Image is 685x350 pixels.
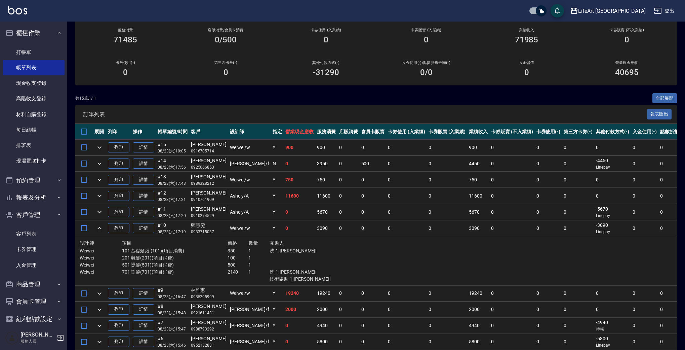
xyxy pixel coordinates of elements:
p: 201 剪髮(201)(項目消費) [122,254,228,261]
p: 1 [248,254,270,261]
td: 0 [284,156,315,172]
td: 3090 [467,220,489,236]
button: 報表匯出 [647,109,672,119]
h2: 第三方卡券(-) [184,61,268,65]
div: 鄭慧雯 [191,222,227,229]
td: 0 [594,140,631,155]
p: 0910761909 [191,197,227,203]
td: 0 [427,188,468,204]
button: expand row [94,159,105,169]
a: 入金管理 [3,257,65,273]
button: save [551,4,564,17]
td: 19240 [284,285,315,301]
td: #9 [156,285,189,301]
td: 0 [489,302,534,317]
td: 0 [360,220,387,236]
td: 0 [337,188,360,204]
td: 0 [562,285,594,301]
button: 列印 [108,159,129,169]
td: Weiwei /w [228,172,271,188]
button: 預約管理 [3,172,65,189]
td: 11600 [467,188,489,204]
div: LifeArt [GEOGRAPHIC_DATA] [578,7,646,15]
td: 4450 [467,156,489,172]
button: 登出 [651,5,677,17]
td: Y [271,220,284,236]
p: Weiwei [80,269,122,276]
a: 客戶列表 [3,226,65,242]
p: 0921611431 [191,310,227,316]
p: Weiwei [80,247,122,254]
p: 0933715037 [191,229,227,235]
th: 服務消費 [315,124,337,140]
td: 900 [467,140,489,155]
td: 0 [489,204,534,220]
p: 08/23 (六) 17:20 [158,213,188,219]
button: 列印 [108,223,129,234]
p: 2140 [228,269,249,276]
td: 0 [427,220,468,236]
td: 0 [562,172,594,188]
td: 0 [631,220,658,236]
td: 750 [315,172,337,188]
p: 洗-1[[PERSON_NAME]] [270,247,333,254]
p: Linepay [596,229,630,235]
button: 列印 [108,304,129,315]
td: 0 [631,156,658,172]
p: 500 [228,261,249,269]
button: 列印 [108,207,129,217]
td: 750 [467,172,489,188]
td: 0 [489,220,534,236]
h3: 71485 [114,35,137,44]
p: 0989328212 [191,180,227,186]
th: 指定 [271,124,284,140]
button: 商品管理 [3,276,65,293]
td: 0 [360,140,387,155]
button: expand row [94,321,105,331]
td: Y [271,204,284,220]
td: 0 [386,302,427,317]
button: expand row [94,337,105,347]
a: 排班表 [3,138,65,153]
th: 營業現金應收 [284,124,315,140]
button: 全部展開 [652,93,677,104]
h2: 卡券販賣 (不入業績) [585,28,669,32]
h2: 入金使用(-) /點數折抵金額(-) [384,61,468,65]
button: LifeArt [GEOGRAPHIC_DATA] [567,4,648,18]
td: Y [271,318,284,334]
td: 2000 [467,302,489,317]
td: -5670 [594,204,631,220]
td: 2000 [284,302,315,317]
button: 客戶管理 [3,206,65,224]
td: 0 [427,172,468,188]
td: 0 [427,302,468,317]
td: -4450 [594,156,631,172]
td: 0 [337,172,360,188]
a: 打帳單 [3,44,65,60]
h2: 業績收入 [484,28,568,32]
div: [PERSON_NAME] [191,189,227,197]
th: 設計師 [228,124,271,140]
p: 08/23 (六) 17:43 [158,180,188,186]
p: Linepay [596,164,630,170]
td: 0 [427,285,468,301]
p: 0916705714 [191,148,227,154]
h3: 服務消費 [83,28,167,32]
td: #7 [156,318,189,334]
td: [PERSON_NAME] /f [228,156,271,172]
td: 0 [427,318,468,334]
p: 1 [248,247,270,254]
img: Logo [8,6,27,14]
td: 0 [535,172,562,188]
p: 服務人員 [21,338,55,344]
a: 高階收支登錄 [3,91,65,106]
td: 0 [360,285,387,301]
button: 列印 [108,142,129,153]
td: 0 [360,204,387,220]
a: 報表匯出 [647,111,672,117]
td: 0 [535,204,562,220]
td: 0 [337,302,360,317]
th: 列印 [106,124,131,140]
td: 0 [594,285,631,301]
td: 0 [360,188,387,204]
